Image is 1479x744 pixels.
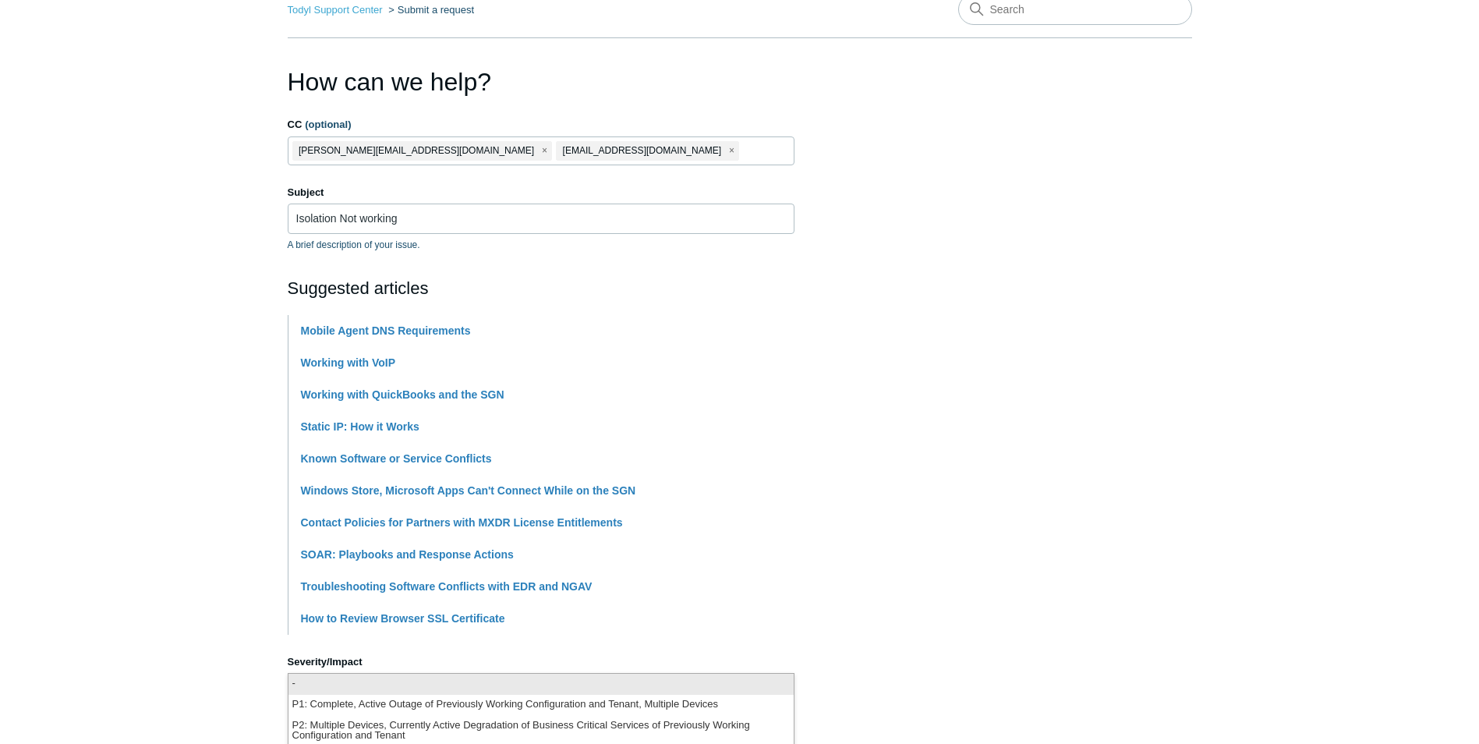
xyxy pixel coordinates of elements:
[301,484,636,497] a: Windows Store, Microsoft Apps Can't Connect While on the SGN
[288,63,794,101] h1: How can we help?
[301,452,492,465] a: Known Software or Service Conflicts
[301,612,505,625] a: How to Review Browser SSL Certificate
[301,516,623,529] a: Contact Policies for Partners with MXDR License Entitlements
[288,716,794,744] li: P2: Multiple Devices, Currently Active Degradation of Business Critical Services of Previously Wo...
[305,119,351,130] span: (optional)
[288,654,794,670] label: Severity/Impact
[563,142,721,160] span: [EMAIL_ADDRESS][DOMAIN_NAME]
[288,117,794,133] label: CC
[301,356,396,369] a: Working with VoIP
[288,4,383,16] a: Todyl Support Center
[288,185,794,200] label: Subject
[301,420,419,433] a: Static IP: How it Works
[288,238,794,252] p: A brief description of your issue.
[299,142,534,160] span: [PERSON_NAME][EMAIL_ADDRESS][DOMAIN_NAME]
[301,324,471,337] a: Mobile Agent DNS Requirements
[385,4,474,16] li: Submit a request
[301,388,504,401] a: Working with QuickBooks and the SGN
[288,275,794,301] h2: Suggested articles
[301,548,514,561] a: SOAR: Playbooks and Response Actions
[288,674,794,695] li: -
[542,142,547,160] span: close
[301,580,593,593] a: Troubleshooting Software Conflicts with EDR and NGAV
[729,142,734,160] span: close
[288,695,794,716] li: P1: Complete, Active Outage of Previously Working Configuration and Tenant, Multiple Devices
[288,4,386,16] li: Todyl Support Center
